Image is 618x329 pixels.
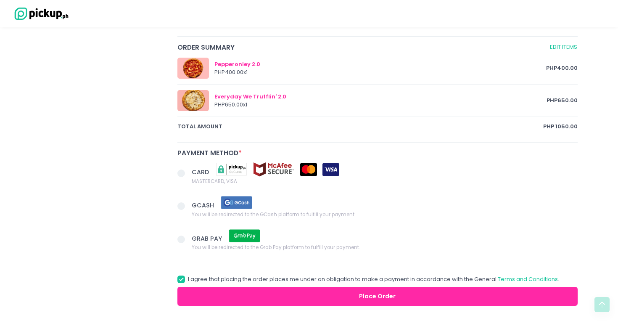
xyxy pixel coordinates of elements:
span: total amount [177,122,543,131]
span: PHP 1050.00 [543,122,578,131]
span: GCASH [192,201,216,210]
img: mcafee-secure [253,162,295,177]
img: grab pay [224,228,266,243]
label: I agree that placing the order places me under an obligation to make a payment in accordance with... [177,275,559,284]
img: mastercard [300,163,317,176]
span: CARD [192,168,211,176]
img: logo [11,6,69,21]
span: GRAB PAY [192,234,224,242]
div: Payment Method [177,148,578,158]
div: Pepperonley 2.0 [214,60,546,69]
span: PHP 650.00 [547,96,578,105]
a: Edit Items [549,42,578,52]
a: Terms and Conditions [498,275,558,283]
span: Order Summary [177,42,548,52]
div: Everyday We Trufflin' 2.0 [214,93,547,101]
img: gcash [216,195,258,210]
div: PHP 400.00 x 1 [214,68,546,77]
button: Place Order [177,287,578,306]
span: PHP 400.00 [546,64,578,72]
span: MASTERCARD, VISA [192,177,339,185]
img: pickupsecure [211,162,253,177]
div: PHP 650.00 x 1 [214,101,547,109]
span: You will be redirected to the Grab Pay platform to fulfill your payment. [192,243,360,252]
img: visa [322,163,339,176]
span: You will be redirected to the GCash platform to fulfill your payment. [192,210,355,218]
